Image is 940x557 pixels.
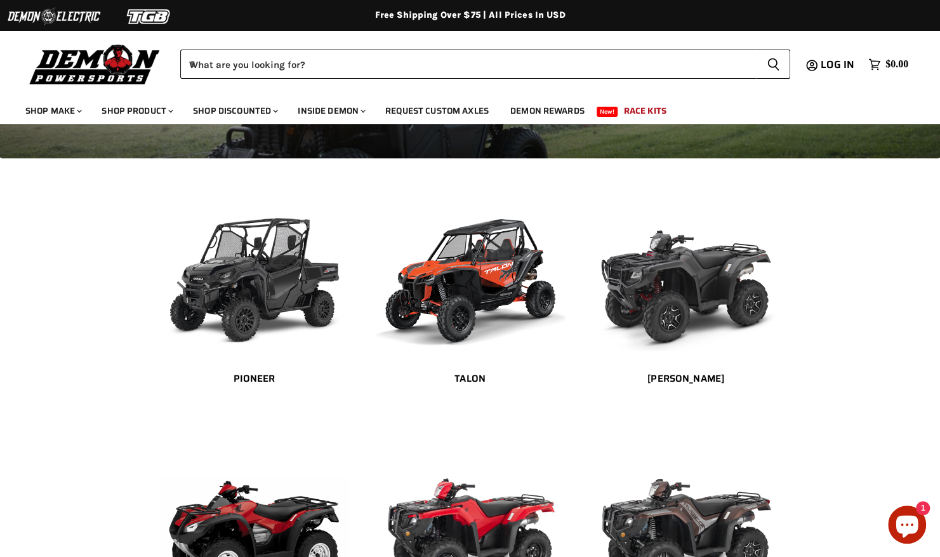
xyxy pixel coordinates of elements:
img: Demon Electric Logo 2 [6,4,102,29]
a: Shop Make [16,98,89,124]
form: Product [180,50,790,79]
img: Pioneer [159,196,350,355]
a: Pioneer [159,365,350,394]
a: Inside Demon [288,98,373,124]
img: Demon Powersports [25,41,164,86]
img: TGB Logo 2 [102,4,197,29]
span: New! [597,107,618,117]
span: Log in [821,57,854,72]
input: When autocomplete results are available use up and down arrows to review and enter to select [180,50,757,79]
a: Race Kits [614,98,676,124]
img: Talon [375,196,566,355]
a: $0.00 [862,55,915,74]
a: Shop Product [92,98,181,124]
inbox-online-store-chat: Shopify online store chat [884,506,930,547]
h2: Pioneer [159,372,350,386]
span: $0.00 [885,58,908,70]
ul: Main menu [16,93,905,124]
button: Search [757,50,790,79]
h2: [PERSON_NAME] [591,372,781,386]
a: Shop Discounted [183,98,286,124]
h2: Talon [375,372,566,386]
a: Demon Rewards [501,98,594,124]
a: [PERSON_NAME] [591,365,781,394]
a: Log in [815,59,862,70]
a: Talon [375,365,566,394]
img: Foreman [591,196,781,355]
a: Request Custom Axles [376,98,498,124]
